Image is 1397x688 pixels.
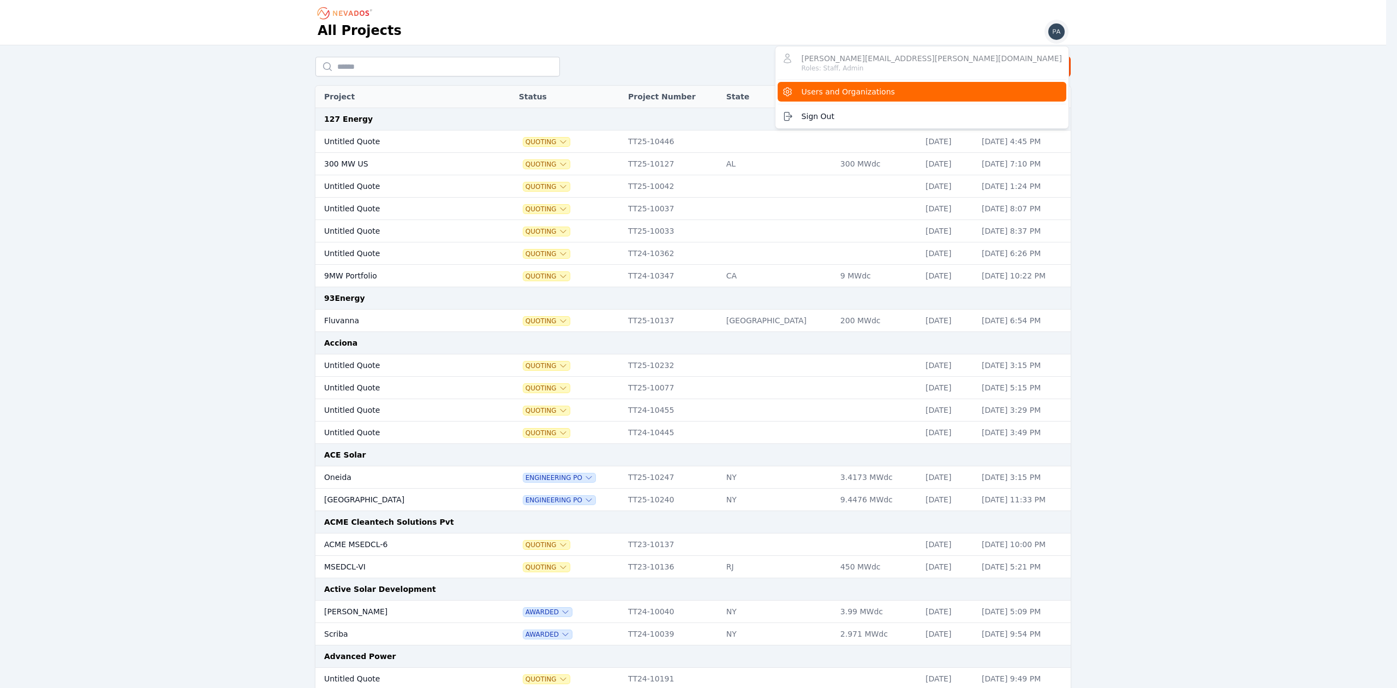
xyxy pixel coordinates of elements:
span: [PERSON_NAME][EMAIL_ADDRESS][PERSON_NAME][DOMAIN_NAME] [802,53,1062,73]
span: Users and Organizations [802,86,895,97]
button: Sign Out [778,106,1066,126]
span: Sign Out [802,111,834,122]
div: Roles: Staff, Admin [802,64,1062,73]
img: paul.mcmillan@nevados.solar [1048,23,1065,40]
button: Users and Organizations [778,82,1066,102]
button: [PERSON_NAME][EMAIL_ADDRESS][PERSON_NAME][DOMAIN_NAME]Roles: Staff, Admin [778,49,1066,77]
